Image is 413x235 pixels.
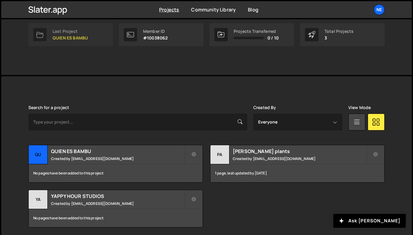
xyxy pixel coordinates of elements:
label: View Mode [348,105,371,110]
div: pa [210,145,229,164]
small: Created by [EMAIL_ADDRESS][DOMAIN_NAME] [233,156,366,161]
p: QUIEN ES BAMBU [53,36,88,40]
span: 0 / 10 [267,36,279,40]
small: Created by [EMAIL_ADDRESS][DOMAIN_NAME] [51,156,184,161]
div: Last Project [53,29,88,34]
small: Created by [EMAIL_ADDRESS][DOMAIN_NAME] [51,201,184,206]
a: NE [374,4,385,15]
label: Created By [253,105,276,110]
label: Search for a project [28,105,69,110]
div: No pages have been added to this project [29,209,203,227]
p: #10038062 [143,36,168,40]
div: Projects Transferred [234,29,279,34]
div: 1 page, last updated by [DATE] [210,164,384,182]
input: Type your project... [28,114,247,130]
div: QU [29,145,48,164]
a: Projects [159,6,179,13]
a: YA YAPPY HOUR STUDIOS Created by [EMAIL_ADDRESS][DOMAIN_NAME] No pages have been added to this pr... [28,190,203,227]
h2: [PERSON_NAME] plants [233,148,366,155]
div: Total Projects [325,29,354,34]
a: pa [PERSON_NAME] plants Created by [EMAIL_ADDRESS][DOMAIN_NAME] 1 page, last updated by [DATE] [210,145,385,183]
button: Ask [PERSON_NAME] [333,214,406,228]
h2: QUIEN ES BAMBU [51,148,184,155]
a: Blog [248,6,258,13]
a: Last Project QUIEN ES BAMBU [28,23,113,46]
div: Member ID [143,29,168,34]
a: QU QUIEN ES BAMBU Created by [EMAIL_ADDRESS][DOMAIN_NAME] No pages have been added to this project [28,145,203,183]
p: 3 [325,36,354,40]
a: Community Library [191,6,236,13]
div: YA [29,190,48,209]
h2: YAPPY HOUR STUDIOS [51,193,184,199]
div: No pages have been added to this project [29,164,203,182]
